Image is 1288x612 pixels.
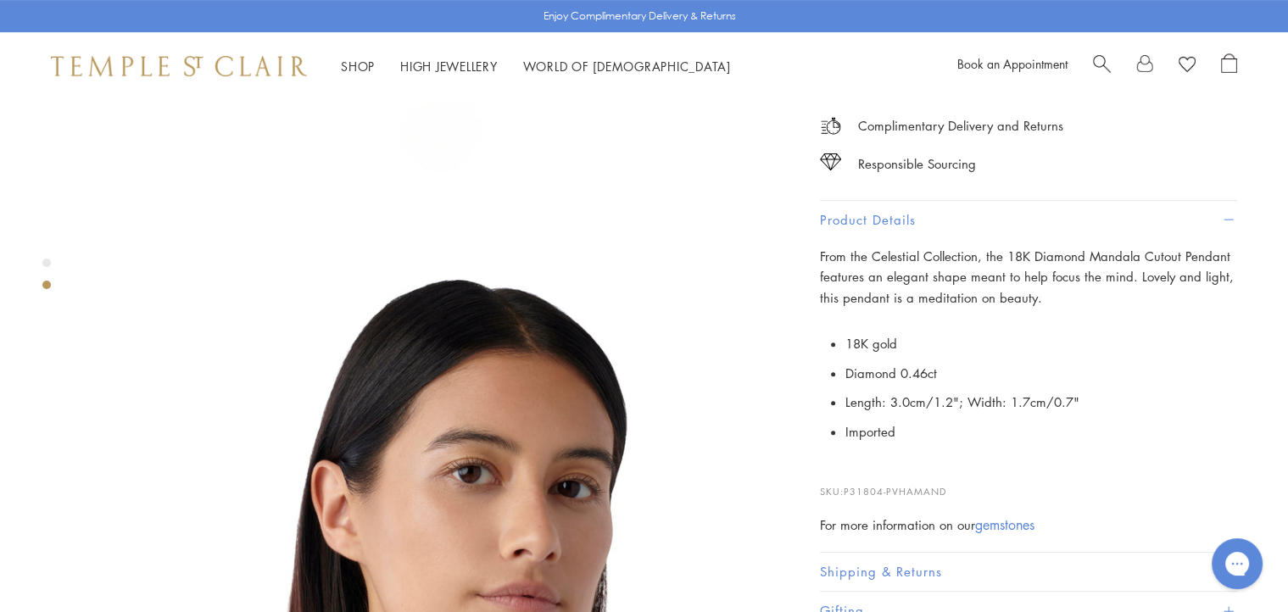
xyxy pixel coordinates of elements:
a: Open Shopping Bag [1221,53,1237,79]
div: Product gallery navigation [42,254,51,303]
span: Diamond 0.46ct [845,364,937,381]
a: gemstones [975,515,1034,534]
nav: Main navigation [341,56,731,77]
p: SKU: [820,467,1237,499]
span: Length: 3.0cm/1.2"; Width: 1.7cm/0.7" [845,393,1079,410]
a: View Wishlist [1179,53,1196,79]
img: Temple St. Clair [51,56,307,76]
p: Enjoy Complimentary Delivery & Returns [544,8,736,25]
a: ShopShop [341,58,375,75]
p: Complimentary Delivery and Returns [858,115,1063,136]
span: P31804-PVHAMAND [844,485,946,498]
a: High JewelleryHigh Jewellery [400,58,498,75]
button: Product Details [820,201,1237,239]
iframe: Gorgias live chat messenger [1203,532,1271,595]
img: icon_sourcing.svg [820,153,841,170]
button: Shipping & Returns [820,553,1237,591]
span: 18K gold [845,335,897,352]
div: For more information on our [820,515,1237,536]
a: Book an Appointment [957,55,1068,72]
span: Imported [845,423,895,440]
img: icon_delivery.svg [820,115,841,136]
div: Responsible Sourcing [858,153,976,175]
span: From the Celestial Collection, the 18K Diamond Mandala Cutout Pendant features an elegant shape m... [820,248,1234,307]
a: Search [1093,53,1111,79]
a: World of [DEMOGRAPHIC_DATA]World of [DEMOGRAPHIC_DATA] [523,58,731,75]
